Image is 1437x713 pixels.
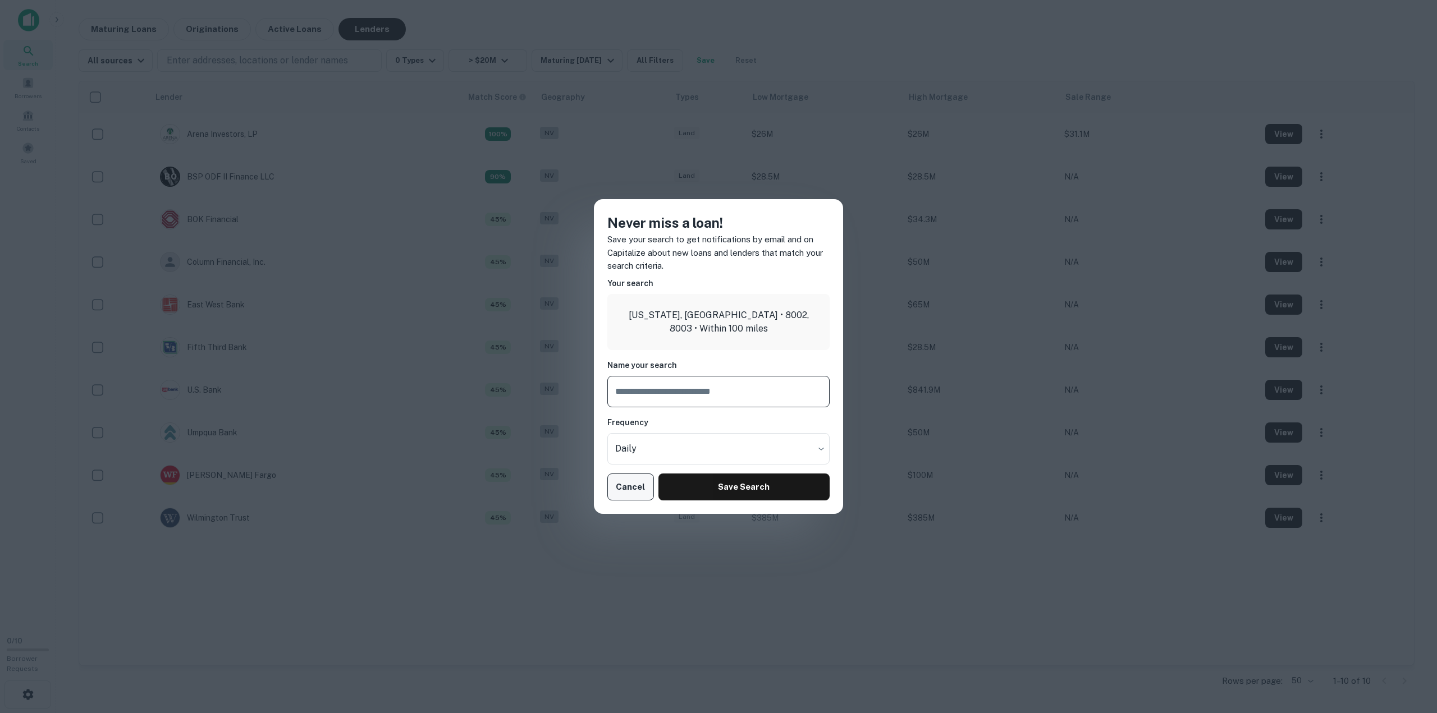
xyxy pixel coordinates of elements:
h6: Name your search [607,359,830,371]
button: Cancel [607,473,654,500]
h6: Frequency [607,416,830,429]
h6: Your search [607,277,830,289]
p: Save your search to get notifications by email and on Capitalize about new loans and lenders that... [607,233,830,273]
h4: Never miss a loan! [607,213,830,233]
button: Save Search [658,473,830,500]
div: Without label [607,433,830,464]
iframe: Chat Widget [1381,623,1437,677]
p: [US_STATE], [GEOGRAPHIC_DATA] • 8002, 8003 • Within 100 miles [616,309,821,335]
